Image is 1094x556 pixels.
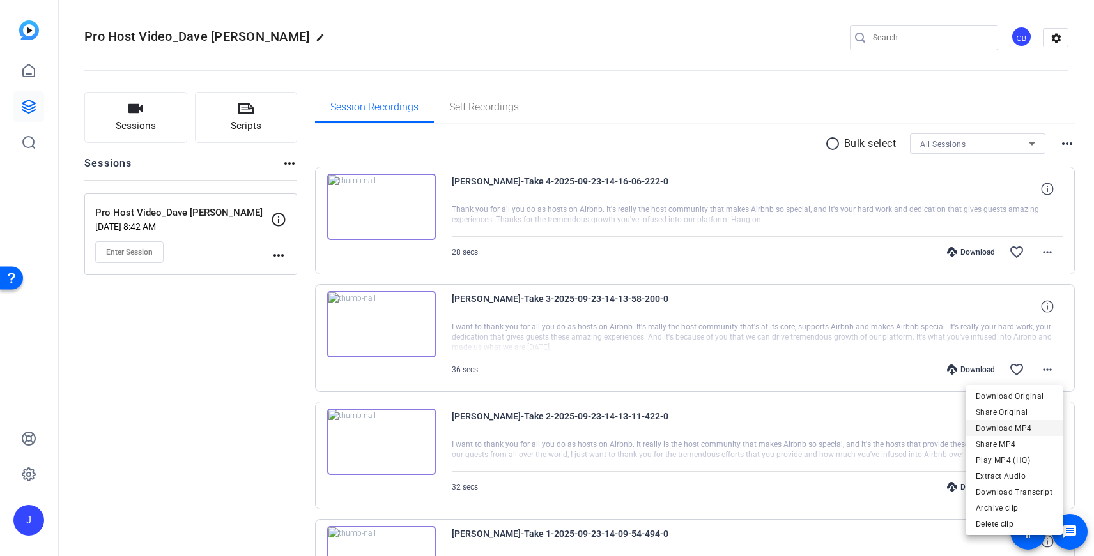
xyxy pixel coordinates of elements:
[976,389,1052,404] span: Download Original
[976,421,1052,436] span: Download MP4
[976,453,1052,468] span: Play MP4 (HQ)
[976,405,1052,420] span: Share Original
[976,437,1052,452] span: Share MP4
[976,469,1052,484] span: Extract Audio
[976,500,1052,516] span: Archive clip
[976,485,1052,500] span: Download Transcript
[976,516,1052,532] span: Delete clip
